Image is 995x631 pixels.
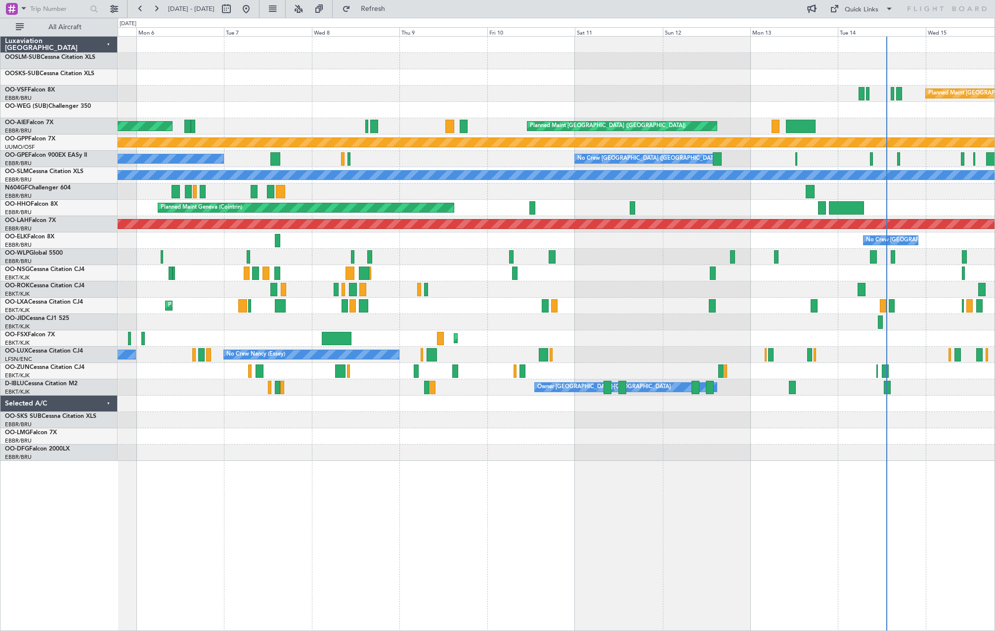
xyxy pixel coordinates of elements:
[5,388,30,396] a: EBKT/KJK
[5,307,30,314] a: EBKT/KJK
[5,201,31,207] span: OO-HHO
[5,225,32,232] a: EBBR/BRU
[5,283,85,289] a: OO-ROKCessna Citation CJ4
[5,290,30,298] a: EBKT/KJK
[11,19,107,35] button: All Aircraft
[750,27,838,36] div: Mon 13
[5,54,41,60] span: OOSLM-SUB
[457,331,572,346] div: Planned Maint Kortrijk-[GEOGRAPHIC_DATA]
[5,267,30,272] span: OO-NSG
[5,71,40,77] span: OOSKS-SUB
[5,299,83,305] a: OO-LXACessna Citation CJ4
[5,430,57,436] a: OO-LMGFalcon 7X
[5,283,30,289] span: OO-ROK
[5,234,27,240] span: OO-ELK
[577,151,743,166] div: No Crew [GEOGRAPHIC_DATA] ([GEOGRAPHIC_DATA] National)
[120,20,136,28] div: [DATE]
[224,27,311,36] div: Tue 7
[5,201,58,207] a: OO-HHOFalcon 8X
[5,364,85,370] a: OO-ZUNCessna Citation CJ4
[30,1,87,16] input: Trip Number
[5,437,32,445] a: EBBR/BRU
[338,1,397,17] button: Refresh
[5,103,48,109] span: OO-WEG (SUB)
[5,87,28,93] span: OO-VSF
[312,27,399,36] div: Wed 8
[5,71,94,77] a: OOSKS-SUBCessna Citation XLS
[161,200,242,215] div: Planned Maint Geneva (Cointrin)
[825,1,898,17] button: Quick Links
[5,274,30,281] a: EBKT/KJK
[5,87,55,93] a: OO-VSFFalcon 8X
[537,380,671,395] div: Owner [GEOGRAPHIC_DATA]-[GEOGRAPHIC_DATA]
[5,176,32,183] a: EBBR/BRU
[5,430,30,436] span: OO-LMG
[226,347,285,362] div: No Crew Nancy (Essey)
[5,160,32,167] a: EBBR/BRU
[5,143,35,151] a: UUMO/OSF
[838,27,925,36] div: Tue 14
[5,315,26,321] span: OO-JID
[5,250,63,256] a: OO-WLPGlobal 5500
[5,332,28,338] span: OO-FSX
[575,27,662,36] div: Sat 11
[399,27,487,36] div: Thu 9
[5,372,30,379] a: EBKT/KJK
[5,152,28,158] span: OO-GPE
[5,413,42,419] span: OO-SKS SUB
[5,446,29,452] span: OO-DFG
[168,298,283,313] div: Planned Maint Kortrijk-[GEOGRAPHIC_DATA]
[5,413,96,419] a: OO-SKS SUBCessna Citation XLS
[5,421,32,428] a: EBBR/BRU
[5,54,95,60] a: OOSLM-SUBCessna Citation XLS
[5,127,32,135] a: EBBR/BRU
[5,234,54,240] a: OO-ELKFalcon 8X
[5,136,55,142] a: OO-GPPFalcon 7X
[5,348,83,354] a: OO-LUXCessna Citation CJ4
[5,152,87,158] a: OO-GPEFalcon 900EX EASy II
[5,94,32,102] a: EBBR/BRU
[487,27,575,36] div: Fri 10
[663,27,750,36] div: Sun 12
[26,24,104,31] span: All Aircraft
[5,364,30,370] span: OO-ZUN
[5,332,55,338] a: OO-FSXFalcon 7X
[136,27,224,36] div: Mon 6
[5,381,24,387] span: D-IBLU
[5,209,32,216] a: EBBR/BRU
[845,5,878,15] div: Quick Links
[5,258,32,265] a: EBBR/BRU
[5,348,28,354] span: OO-LUX
[5,218,56,224] a: OO-LAHFalcon 7X
[352,5,394,12] span: Refresh
[5,185,71,191] a: N604GFChallenger 604
[5,218,29,224] span: OO-LAH
[168,4,215,13] span: [DATE] - [DATE]
[5,169,29,175] span: OO-SLM
[5,250,29,256] span: OO-WLP
[5,339,30,347] a: EBKT/KJK
[5,192,32,200] a: EBBR/BRU
[5,241,32,249] a: EBBR/BRU
[5,446,70,452] a: OO-DFGFalcon 2000LX
[5,323,30,330] a: EBKT/KJK
[5,103,91,109] a: OO-WEG (SUB)Challenger 350
[5,169,84,175] a: OO-SLMCessna Citation XLS
[5,136,28,142] span: OO-GPP
[5,356,32,363] a: LFSN/ENC
[5,120,26,126] span: OO-AIE
[5,267,85,272] a: OO-NSGCessna Citation CJ4
[5,299,28,305] span: OO-LXA
[5,185,28,191] span: N604GF
[5,381,78,387] a: D-IBLUCessna Citation M2
[5,315,69,321] a: OO-JIDCessna CJ1 525
[5,120,53,126] a: OO-AIEFalcon 7X
[5,453,32,461] a: EBBR/BRU
[530,119,686,134] div: Planned Maint [GEOGRAPHIC_DATA] ([GEOGRAPHIC_DATA])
